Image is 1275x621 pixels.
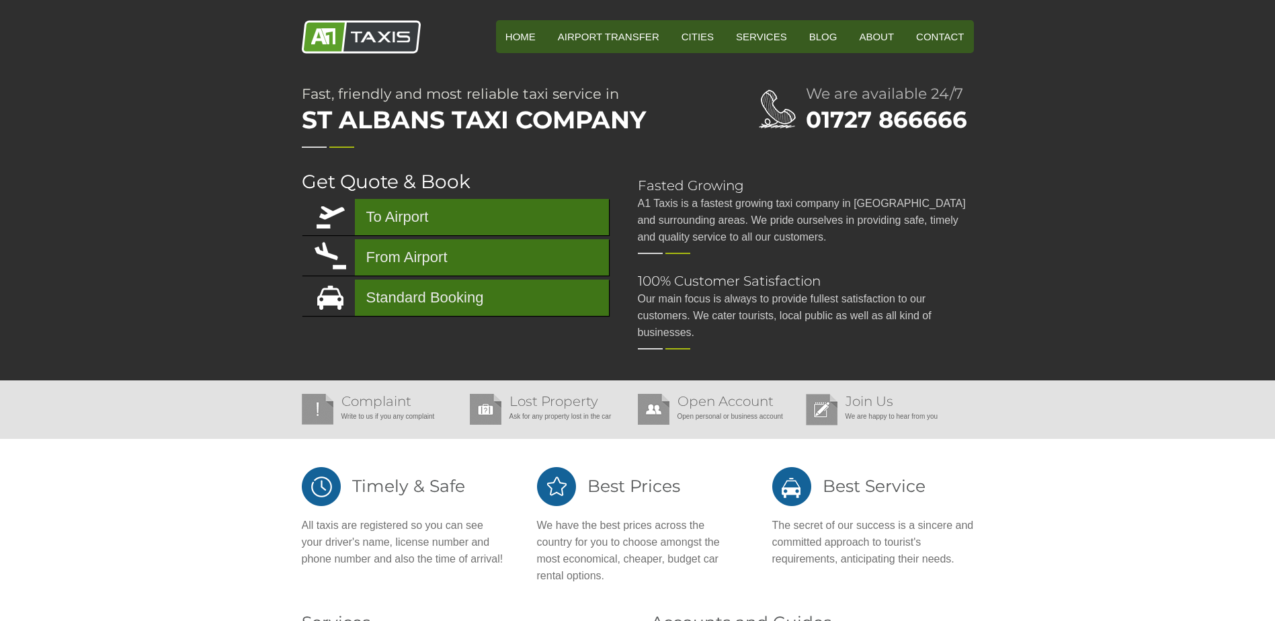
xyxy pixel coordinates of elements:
[302,280,609,316] a: Standard Booking
[907,20,973,53] a: Contact
[302,172,611,191] h2: Get Quote & Book
[846,393,893,409] a: Join Us
[302,87,705,138] h1: Fast, friendly and most reliable taxi service in
[341,393,411,409] a: Complaint
[850,20,903,53] a: About
[548,20,669,53] a: Airport Transfer
[638,408,799,425] p: Open personal or business account
[806,106,967,134] a: 01727 866666
[470,408,631,425] p: Ask for any property lost in the car
[509,393,598,409] a: Lost Property
[537,517,739,584] p: We have the best prices across the country for you to choose amongst the most economical, cheaper...
[302,408,463,425] p: Write to us if you any complaint
[638,394,669,425] img: Open Account
[302,101,705,138] span: St Albans Taxi Company
[302,394,333,425] img: Complaint
[772,466,974,507] h2: Best Service
[806,408,967,425] p: We are happy to hear from you
[638,195,974,245] p: A1 Taxis is a fastest growing taxi company in [GEOGRAPHIC_DATA] and surrounding areas. We pride o...
[800,20,847,53] a: Blog
[727,20,796,53] a: Services
[302,199,609,235] a: To Airport
[302,239,609,276] a: From Airport
[638,290,974,341] p: Our main focus is always to provide fullest satisfaction to our customers. We cater tourists, loc...
[496,20,545,53] a: HOME
[302,466,503,507] h2: Timely & Safe
[677,393,774,409] a: Open Account
[772,517,974,567] p: The secret of our success is a sincere and committed approach to tourist's requirements, anticipa...
[638,179,974,192] h2: Fasted Growing
[302,517,503,567] p: All taxis are registered so you can see your driver's name, license number and phone number and a...
[638,274,974,288] h2: 100% Customer Satisfaction
[672,20,723,53] a: Cities
[806,394,837,425] img: Join Us
[537,466,739,507] h2: Best Prices
[470,394,501,425] img: Lost Property
[806,87,974,101] h2: We are available 24/7
[302,20,421,54] img: A1 Taxis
